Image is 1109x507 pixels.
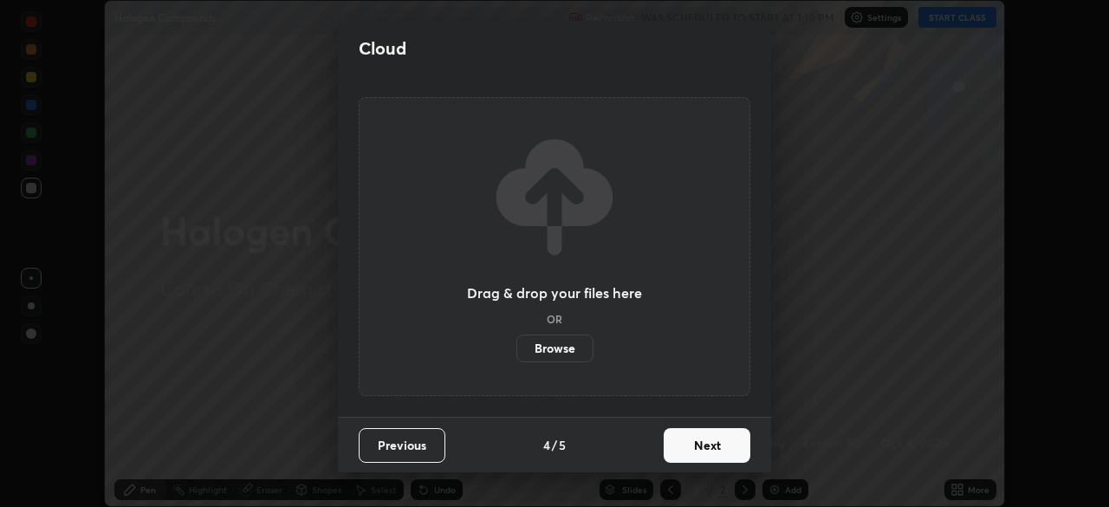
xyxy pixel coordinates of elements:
[547,314,562,324] h5: OR
[359,428,445,463] button: Previous
[552,436,557,454] h4: /
[543,436,550,454] h4: 4
[359,37,406,60] h2: Cloud
[559,436,566,454] h4: 5
[467,286,642,300] h3: Drag & drop your files here
[664,428,750,463] button: Next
